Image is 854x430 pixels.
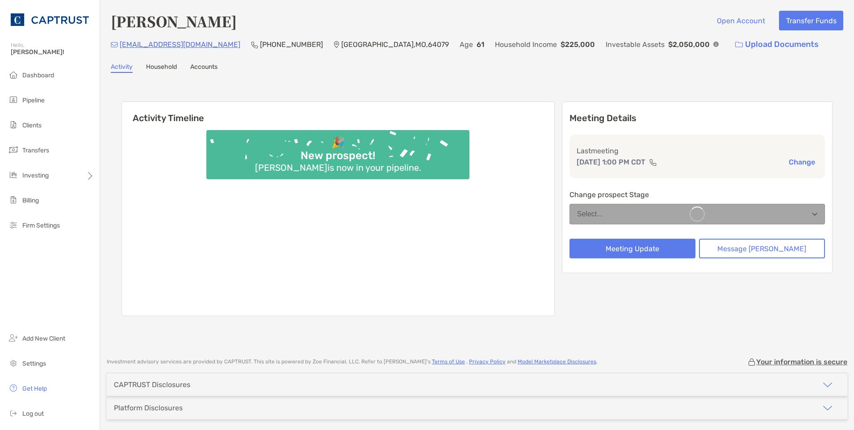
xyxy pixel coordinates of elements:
span: Clients [22,122,42,129]
p: Your information is secure [756,358,847,366]
div: New prospect! [297,149,379,162]
img: billing icon [8,194,19,205]
span: [PERSON_NAME]! [11,48,94,56]
img: Info Icon [713,42,719,47]
img: Phone Icon [251,41,258,48]
p: [EMAIL_ADDRESS][DOMAIN_NAME] [120,39,240,50]
div: [PERSON_NAME] is now in your pipeline. [251,162,425,173]
a: Model Marketplace Disclosures [518,358,596,365]
img: get-help icon [8,383,19,393]
img: icon arrow [822,379,833,390]
p: Last meeting [577,145,818,156]
button: Change [786,157,818,167]
img: Location Icon [334,41,339,48]
button: Open Account [710,11,772,30]
img: Email Icon [111,42,118,47]
span: Add New Client [22,335,65,342]
span: Transfers [22,147,49,154]
span: Get Help [22,385,47,392]
img: CAPTRUST Logo [11,4,89,36]
a: Upload Documents [729,35,825,54]
img: transfers icon [8,144,19,155]
button: Message [PERSON_NAME] [699,239,825,258]
div: 🎉 [328,136,348,149]
a: Accounts [190,63,218,73]
p: Investable Assets [606,39,665,50]
span: Dashboard [22,72,54,79]
a: Privacy Policy [469,358,506,365]
a: Activity [111,63,133,73]
span: Pipeline [22,97,45,104]
p: 61 [477,39,484,50]
img: logout icon [8,408,19,418]
img: firm-settings icon [8,219,19,230]
p: [DATE] 1:00 PM CDT [577,156,645,168]
img: communication type [649,159,657,166]
h6: Activity Timeline [122,102,554,123]
span: Settings [22,360,46,367]
span: Log out [22,410,44,417]
p: [PHONE_NUMBER] [260,39,323,50]
img: dashboard icon [8,69,19,80]
img: investing icon [8,169,19,180]
a: Terms of Use [432,358,465,365]
img: icon arrow [822,403,833,413]
img: clients icon [8,119,19,130]
div: Platform Disclosures [114,404,183,412]
span: Investing [22,172,49,179]
img: pipeline icon [8,94,19,105]
img: button icon [735,42,743,48]
img: settings icon [8,358,19,368]
p: Investment advisory services are provided by CAPTRUST . This site is powered by Zoe Financial, LL... [107,358,598,365]
p: Household Income [495,39,557,50]
p: $225,000 [561,39,595,50]
p: $2,050,000 [668,39,710,50]
p: [GEOGRAPHIC_DATA] , MO , 64079 [341,39,449,50]
div: CAPTRUST Disclosures [114,380,190,389]
p: Meeting Details [569,113,825,124]
button: Meeting Update [569,239,695,258]
p: Change prospect Stage [569,189,825,200]
h4: [PERSON_NAME] [111,11,237,31]
span: Billing [22,197,39,204]
span: Firm Settings [22,222,60,229]
button: Transfer Funds [779,11,843,30]
img: add_new_client icon [8,333,19,343]
p: Age [460,39,473,50]
a: Household [146,63,177,73]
